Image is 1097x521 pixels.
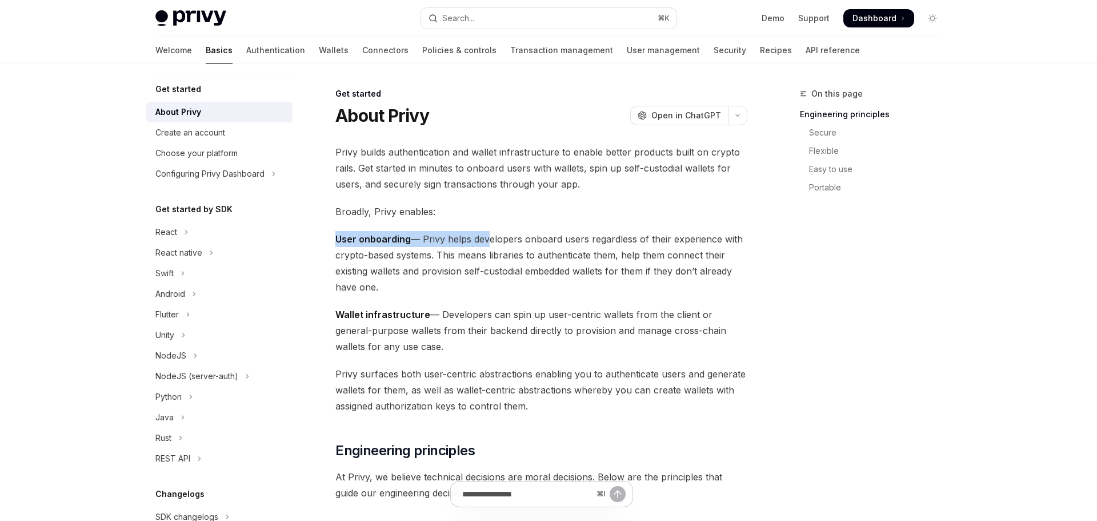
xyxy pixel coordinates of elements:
[155,10,226,26] img: light logo
[852,13,896,24] span: Dashboard
[146,304,293,325] button: Toggle Flutter section
[146,284,293,304] button: Toggle Android section
[155,246,202,260] div: React native
[335,88,747,100] div: Get started
[843,9,914,27] a: Dashboard
[146,164,293,184] button: Toggle Configuring Privy Dashboard section
[335,233,411,245] strong: User onboarding
[146,387,293,407] button: Toggle Python section
[335,309,430,320] strong: Wallet infrastructure
[806,37,860,64] a: API reference
[335,307,747,355] span: — Developers can spin up user-centric wallets from the client or general-purpose wallets from the...
[146,345,293,366] button: Toggle NodeJS section
[798,13,830,24] a: Support
[800,142,951,160] a: Flexible
[146,143,293,164] a: Choose your platform
[155,267,174,280] div: Swift
[146,428,293,448] button: Toggle Rust section
[146,407,293,428] button: Toggle Java section
[510,37,613,64] a: Transaction management
[627,37,700,64] a: User management
[155,105,201,119] div: About Privy
[335,231,747,295] span: — Privy helps developers onboard users regardless of their experience with crypto-based systems. ...
[421,8,676,29] button: Open search
[155,369,238,383] div: NodeJS (server-auth)
[800,178,951,197] a: Portable
[206,37,233,64] a: Basics
[146,263,293,284] button: Toggle Swift section
[651,110,721,121] span: Open in ChatGPT
[335,105,429,126] h1: About Privy
[246,37,305,64] a: Authentication
[714,37,746,64] a: Security
[146,366,293,387] button: Toggle NodeJS (server-auth) section
[422,37,497,64] a: Policies & controls
[155,431,171,445] div: Rust
[155,487,205,501] h5: Changelogs
[800,124,951,142] a: Secure
[335,204,747,220] span: Broadly, Privy enables:
[923,9,942,27] button: Toggle dark mode
[155,390,182,404] div: Python
[811,87,863,101] span: On this page
[155,328,174,342] div: Unity
[155,37,192,64] a: Welcome
[146,222,293,242] button: Toggle React section
[155,82,201,96] h5: Get started
[155,126,225,140] div: Create an account
[155,411,174,424] div: Java
[146,448,293,469] button: Toggle REST API section
[610,486,626,502] button: Send message
[155,349,186,363] div: NodeJS
[146,325,293,345] button: Toggle Unity section
[760,37,792,64] a: Recipes
[155,452,190,466] div: REST API
[762,13,784,24] a: Demo
[335,469,747,501] span: At Privy, we believe technical decisions are moral decisions. Below are the principles that guide...
[335,366,747,414] span: Privy surfaces both user-centric abstractions enabling you to authenticate users and generate wal...
[146,122,293,143] a: Create an account
[442,11,474,25] div: Search...
[155,287,185,301] div: Android
[155,167,265,181] div: Configuring Privy Dashboard
[155,308,179,321] div: Flutter
[630,106,728,125] button: Open in ChatGPT
[155,146,238,160] div: Choose your platform
[319,37,349,64] a: Wallets
[335,442,475,460] span: Engineering principles
[146,242,293,263] button: Toggle React native section
[155,225,177,239] div: React
[146,102,293,122] a: About Privy
[335,144,747,192] span: Privy builds authentication and wallet infrastructure to enable better products built on crypto r...
[800,105,951,124] a: Engineering principles
[155,202,233,216] h5: Get started by SDK
[462,482,592,507] input: Ask a question...
[362,37,409,64] a: Connectors
[658,14,670,23] span: ⌘ K
[800,160,951,178] a: Easy to use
